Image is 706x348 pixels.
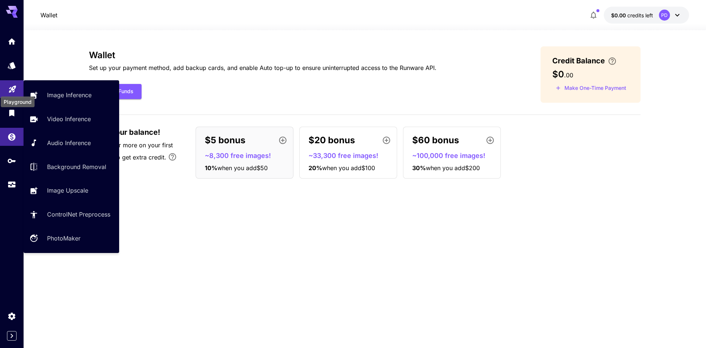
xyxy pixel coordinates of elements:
a: Image Upscale [24,182,119,200]
div: Playground [1,96,35,107]
button: Bonus applies only to your first payment, up to 30% on the first $1,000. [165,150,180,164]
h3: Wallet [89,50,436,60]
div: Usage [7,180,16,189]
span: Credit Balance [552,55,605,66]
a: Background Removal [24,158,119,176]
span: Boost your balance! [89,127,160,138]
p: ~33,300 free images! [309,151,394,161]
button: Expand sidebar [7,331,17,341]
p: Image Upscale [47,186,88,195]
a: Audio Inference [24,134,119,152]
span: when you add $100 [322,164,375,172]
a: Video Inference [24,110,119,128]
p: ~100,000 free images! [412,151,498,161]
p: Video Inference [47,115,91,123]
span: Add $50 or more on your first payment to get extra credit. [89,141,173,161]
p: $60 bonus [412,134,459,147]
p: PhotoMaker [47,234,81,243]
span: . 00 [564,71,573,79]
div: API Keys [7,156,16,165]
span: 30 % [412,164,426,172]
p: Audio Inference [47,138,91,147]
span: $0 [552,69,564,80]
p: Image Inference [47,91,92,99]
p: Set up your payment method, add backup cards, and enable Auto top-up to ensure uninterrupted acce... [89,63,436,72]
span: when you add $200 [426,164,480,172]
p: $20 bonus [309,134,355,147]
div: Models [7,61,16,70]
p: ControlNet Preprocess [47,210,110,219]
a: Image Inference [24,86,119,104]
div: Library [7,108,16,117]
span: 20 % [309,164,322,172]
button: Enter your card details and choose an Auto top-up amount to avoid service interruptions. We'll au... [605,57,620,66]
a: ControlNet Preprocess [24,205,119,224]
div: $0.00 [611,11,653,19]
nav: breadcrumb [40,11,57,20]
div: Playground [8,82,17,91]
p: ~8,300 free images! [205,151,290,161]
span: $0.00 [611,12,627,18]
a: PhotoMaker [24,229,119,247]
p: Background Removal [47,162,106,171]
div: Wallet [7,130,16,139]
span: credits left [627,12,653,18]
div: Settings [7,312,16,321]
p: $5 bonus [205,134,245,147]
button: $0.00 [604,7,689,24]
p: Wallet [40,11,57,20]
span: when you add $50 [217,164,268,172]
span: 10 % [205,164,217,172]
div: Home [7,37,16,46]
div: PD [659,10,670,21]
button: Make a one-time, non-recurring payment [552,82,630,94]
